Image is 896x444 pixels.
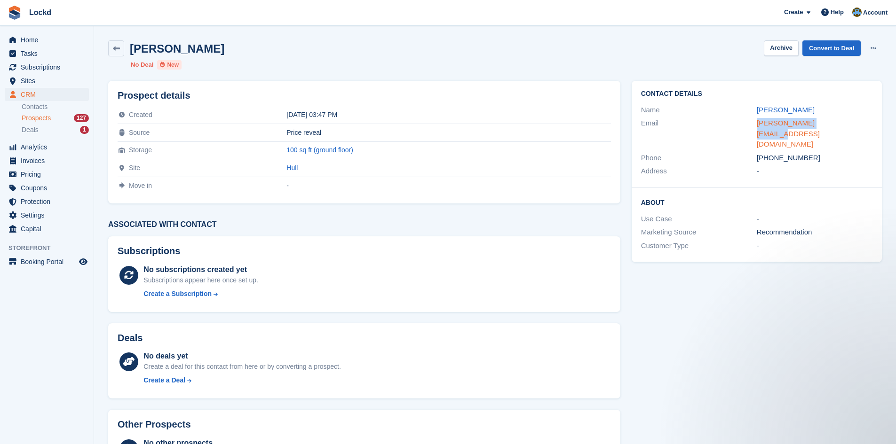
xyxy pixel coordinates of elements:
[21,195,77,208] span: Protection
[5,222,89,235] a: menu
[286,182,611,189] div: -
[131,60,153,70] li: No Deal
[5,209,89,222] a: menu
[78,256,89,267] a: Preview store
[118,90,611,101] h2: Prospect details
[641,214,757,225] div: Use Case
[5,61,89,74] a: menu
[641,241,757,251] div: Customer Type
[129,111,152,118] span: Created
[22,102,89,111] a: Contacts
[129,129,150,136] span: Source
[21,140,77,154] span: Analytics
[143,375,185,385] div: Create a Deal
[286,164,298,171] a: Hull
[764,40,799,56] button: Archive
[852,8,862,17] img: Paul Budding
[25,5,55,20] a: Lockd
[143,275,258,285] div: Subscriptions appear here once set up.
[5,195,89,208] a: menu
[5,33,89,47] a: menu
[21,154,77,167] span: Invoices
[129,182,152,189] span: Move in
[641,90,872,98] h2: Contact Details
[8,243,94,253] span: Storefront
[5,255,89,268] a: menu
[21,181,77,195] span: Coupons
[21,47,77,60] span: Tasks
[802,40,861,56] a: Convert to Deal
[129,164,140,171] span: Site
[22,125,89,135] a: Deals 1
[286,129,611,136] div: Price reveal
[21,33,77,47] span: Home
[21,255,77,268] span: Booking Portal
[21,168,77,181] span: Pricing
[5,47,89,60] a: menu
[22,113,89,123] a: Prospects 127
[22,114,51,123] span: Prospects
[5,168,89,181] a: menu
[157,60,182,70] li: New
[784,8,803,17] span: Create
[22,125,39,134] span: Deals
[757,153,872,164] div: [PHONE_NUMBER]
[143,289,258,299] a: Create a Subscription
[641,166,757,177] div: Address
[5,88,89,101] a: menu
[5,140,89,154] a: menu
[80,126,89,134] div: 1
[74,114,89,122] div: 127
[641,105,757,116] div: Name
[143,289,212,299] div: Create a Subscription
[757,166,872,177] div: -
[118,419,191,430] h2: Other Prospects
[757,241,872,251] div: -
[5,181,89,195] a: menu
[5,74,89,87] a: menu
[21,88,77,101] span: CRM
[130,42,224,55] h2: [PERSON_NAME]
[757,106,815,114] a: [PERSON_NAME]
[21,74,77,87] span: Sites
[641,153,757,164] div: Phone
[118,246,611,257] h2: Subscriptions
[757,214,872,225] div: -
[757,119,820,148] a: [PERSON_NAME][EMAIL_ADDRESS][DOMAIN_NAME]
[863,8,888,17] span: Account
[286,111,611,118] div: [DATE] 03:47 PM
[8,6,22,20] img: stora-icon-8386f47178a22dfd0bd8f6a31ec36ba5ce8667c1dd55bd0f319d3a0aa187defe.svg
[118,333,143,343] h2: Deals
[21,209,77,222] span: Settings
[143,375,341,385] a: Create a Deal
[286,146,353,154] a: 100 sq ft (ground floor)
[641,118,757,150] div: Email
[5,154,89,167] a: menu
[143,362,341,372] div: Create a deal for this contact from here or by converting a prospect.
[641,227,757,238] div: Marketing Source
[831,8,844,17] span: Help
[757,227,872,238] div: Recommendation
[641,197,872,207] h2: About
[108,220,620,229] h3: Associated with contact
[21,222,77,235] span: Capital
[129,146,152,154] span: Storage
[143,351,341,362] div: No deals yet
[21,61,77,74] span: Subscriptions
[143,264,258,275] div: No subscriptions created yet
